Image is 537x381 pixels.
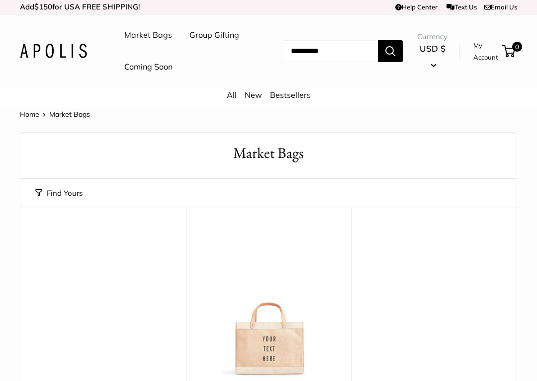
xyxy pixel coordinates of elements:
[378,40,403,62] button: Search
[124,60,173,75] a: Coming Soon
[503,45,515,57] a: 0
[245,90,262,100] a: New
[35,186,83,200] button: Find Yours
[196,232,342,378] img: Petite Market Bag in Natural
[20,110,39,119] a: Home
[484,3,517,11] a: Email Us
[20,108,90,121] nav: Breadcrumb
[512,42,522,52] span: 0
[196,232,342,378] a: Petite Market Bag in Naturaldescription_Effortless style that elevates every moment
[35,143,502,164] h1: Market Bags
[189,28,239,43] a: Group Gifting
[417,30,447,44] span: Currency
[395,3,438,11] a: Help Center
[227,90,237,100] a: All
[447,3,477,11] a: Text Us
[417,41,447,73] button: USD $
[49,110,90,119] span: Market Bags
[124,28,172,43] a: Market Bags
[361,232,507,378] a: Market Bag in NaturalMarket Bag in Natural
[20,44,87,58] img: Apolis
[270,90,311,100] a: Bestsellers
[283,40,378,62] input: Search...
[34,2,52,11] span: $150
[420,43,446,54] span: USD $
[473,39,498,64] a: My Account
